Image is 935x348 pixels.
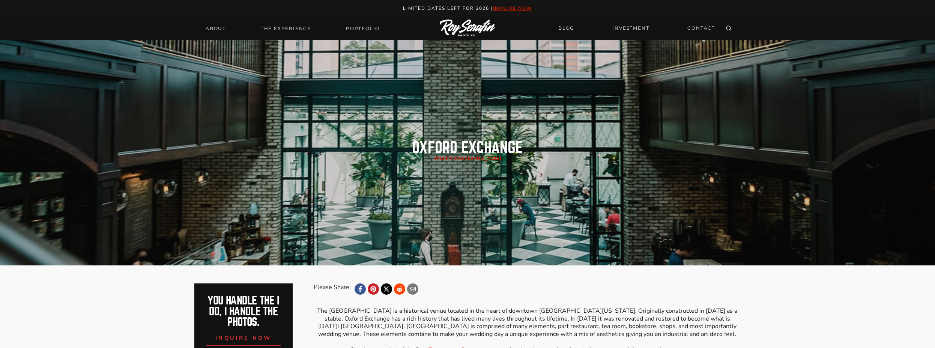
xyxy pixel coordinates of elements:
[215,334,272,342] span: inquire now
[608,22,654,35] a: INVESTMENT
[440,20,495,37] img: Logo of Roy Serafin Photo Co., featuring stylized text in white on a light background, representi...
[554,22,720,35] nav: Secondary Navigation
[493,5,532,11] a: inquire now
[8,5,927,12] p: Limited Dates LEft for 2026 |
[723,23,734,34] button: View Search Form
[434,156,452,162] a: Venues
[453,156,502,162] a: [GEOGRAPHIC_DATA]
[203,295,285,328] h2: You handle the i do, I handle the photos.
[314,283,351,295] div: Please Share:
[407,283,418,295] a: Email
[554,22,579,35] a: BLOG
[381,283,392,295] a: X
[355,283,366,295] a: Facebook
[412,140,523,155] h1: Oxford Exchange
[341,23,384,34] a: Portfolio
[394,283,405,295] a: Reddit
[206,328,281,346] a: inquire now
[434,156,501,162] span: /
[256,23,316,34] a: THE EXPERIENCE
[368,283,379,295] a: Pinterest
[683,22,720,35] a: CONTACT
[201,23,230,34] a: About
[201,23,384,34] nav: Primary Navigation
